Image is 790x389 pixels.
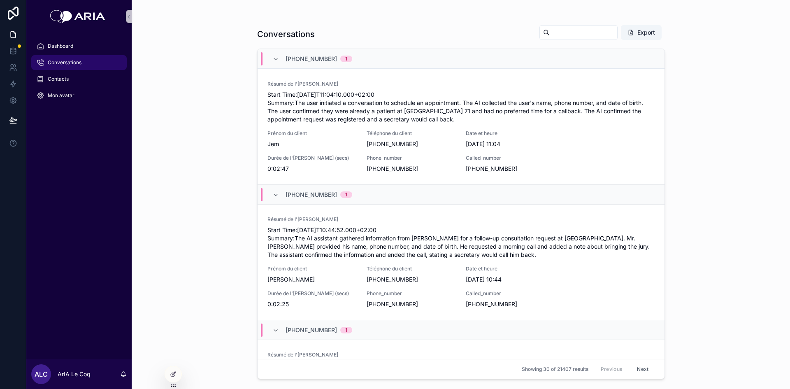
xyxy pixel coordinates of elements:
[286,191,337,199] span: [PHONE_NUMBER]
[286,326,337,334] span: [PHONE_NUMBER]
[345,191,347,198] div: 1
[31,39,127,54] a: Dashboard
[258,204,665,320] a: Résumé de l'[PERSON_NAME]Start Time:[DATE]T10:44:52.000+02:00 Summary:The AI assistant gathered i...
[466,266,588,272] span: Date et heure
[26,33,132,114] div: scrollable content
[621,25,662,40] button: Export
[267,91,655,123] span: Start Time:[DATE]T11:04:10.000+02:00 Summary:The user initiated a conversation to schedule an app...
[267,266,357,272] span: Prénom du client
[267,275,357,284] span: [PERSON_NAME]
[48,43,73,49] span: Dashboard
[267,81,655,87] span: Résumé de l'[PERSON_NAME]
[367,300,456,308] span: [PHONE_NUMBER]
[466,140,588,148] span: [DATE] 11:04
[345,327,347,333] div: 1
[522,366,588,373] span: Showing 30 of 21407 results
[267,130,357,137] span: Prénom du client
[48,59,81,66] span: Conversations
[267,216,655,223] span: Résumé de l'[PERSON_NAME]
[466,130,588,137] span: Date et heure
[35,369,48,379] span: ALC
[367,130,456,137] span: Téléphone du client
[48,76,69,82] span: Contacts
[267,155,357,161] span: Durée de l'[PERSON_NAME] (secs)
[466,155,555,161] span: Called_number
[31,88,127,103] a: Mon avatar
[267,140,357,148] span: Jem
[367,140,456,148] span: [PHONE_NUMBER]
[267,226,655,259] span: Start Time:[DATE]T10:44:52.000+02:00 Summary:The AI assistant gathered information from [PERSON_N...
[267,165,357,173] span: 0:02:47
[367,266,456,272] span: Téléphone du client
[466,165,555,173] span: [PHONE_NUMBER]
[49,10,109,23] img: App logo
[58,370,91,378] p: ArIA Le Coq
[466,300,555,308] span: [PHONE_NUMBER]
[367,165,456,173] span: [PHONE_NUMBER]
[257,28,315,40] h1: Conversations
[631,363,654,375] button: Next
[267,300,357,308] span: 0:02:25
[267,352,655,358] span: Résumé de l'[PERSON_NAME]
[345,56,347,62] div: 1
[48,92,74,99] span: Mon avatar
[31,55,127,70] a: Conversations
[258,69,665,184] a: Résumé de l'[PERSON_NAME]Start Time:[DATE]T11:04:10.000+02:00 Summary:The user initiated a conver...
[367,155,456,161] span: Phone_number
[31,72,127,86] a: Contacts
[267,290,357,297] span: Durée de l'[PERSON_NAME] (secs)
[466,275,588,284] span: [DATE] 10:44
[367,290,456,297] span: Phone_number
[367,275,456,284] span: [PHONE_NUMBER]
[466,290,555,297] span: Called_number
[286,55,337,63] span: [PHONE_NUMBER]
